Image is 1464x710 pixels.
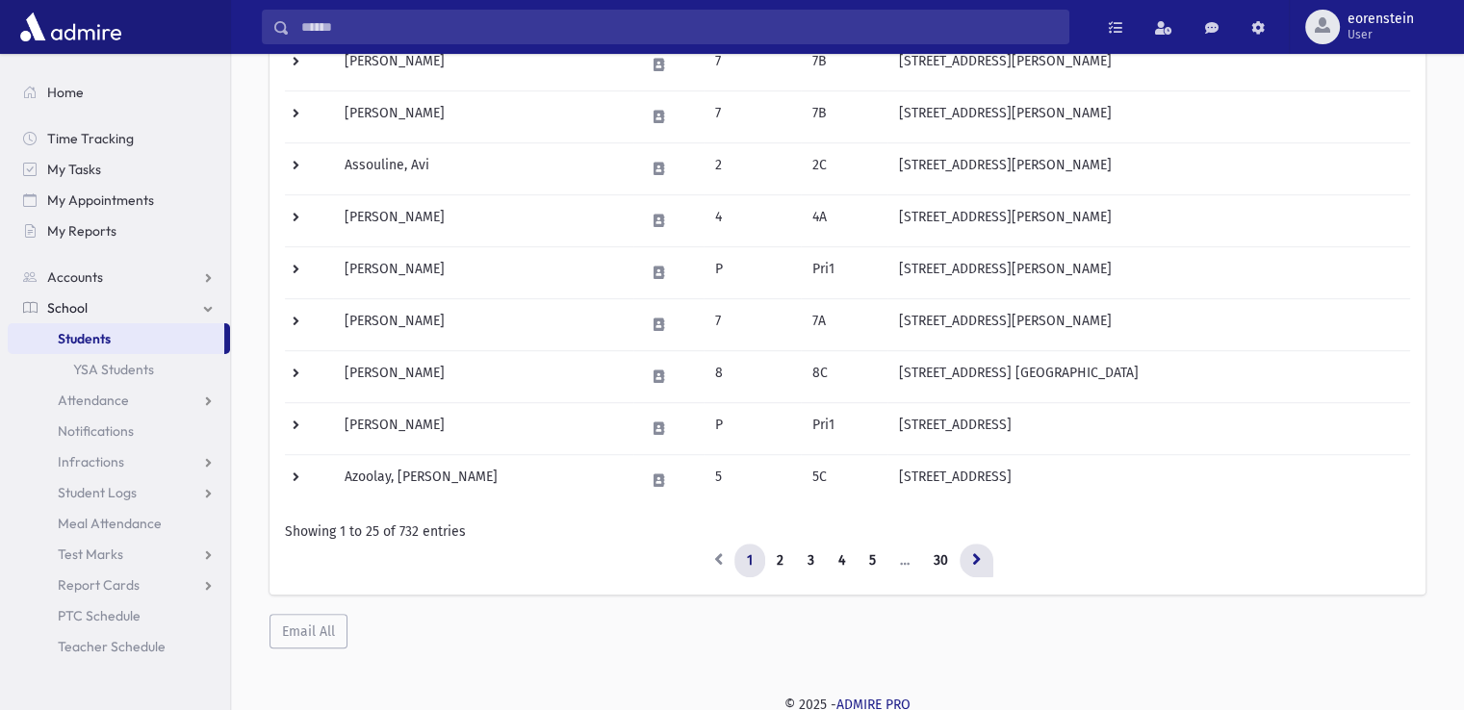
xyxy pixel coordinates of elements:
td: P [704,402,801,454]
a: Attendance [8,385,230,416]
span: Teacher Schedule [58,638,166,655]
a: My Appointments [8,185,230,216]
td: 2C [801,142,887,194]
a: 30 [921,544,961,578]
td: [STREET_ADDRESS][PERSON_NAME] [887,38,1410,90]
span: School [47,299,88,317]
a: Test Marks [8,539,230,570]
td: [PERSON_NAME] [333,402,633,454]
td: Pri1 [801,246,887,298]
td: [PERSON_NAME] [333,350,633,402]
td: 7 [704,90,801,142]
span: Meal Attendance [58,515,162,532]
td: [STREET_ADDRESS] [GEOGRAPHIC_DATA] [887,350,1410,402]
span: Test Marks [58,545,123,563]
td: Assouline, Avi [333,142,633,194]
div: Showing 1 to 25 of 732 entries [285,521,1410,542]
td: 7A [801,298,887,350]
a: Teacher Schedule [8,631,230,662]
a: My Tasks [8,154,230,185]
a: Students [8,323,224,354]
td: Azoolay, [PERSON_NAME] [333,454,633,506]
span: Time Tracking [47,130,134,147]
span: Attendance [58,392,129,409]
a: School [8,292,230,323]
a: Home [8,77,230,108]
span: My Reports [47,222,116,240]
a: 2 [764,544,796,578]
td: [STREET_ADDRESS][PERSON_NAME] [887,142,1410,194]
td: 7 [704,38,801,90]
td: Pri1 [801,402,887,454]
a: 4 [826,544,858,578]
span: My Appointments [47,191,154,209]
span: My Tasks [47,161,101,178]
td: 7B [801,90,887,142]
span: Report Cards [58,576,140,594]
a: Infractions [8,446,230,477]
span: Students [58,330,111,347]
td: 4A [801,194,887,246]
a: 3 [795,544,827,578]
span: Home [47,84,84,101]
a: Notifications [8,416,230,446]
span: User [1348,27,1414,42]
td: [STREET_ADDRESS][PERSON_NAME] [887,90,1410,142]
span: Accounts [47,268,103,286]
td: [PERSON_NAME] [333,194,633,246]
a: Time Tracking [8,123,230,154]
span: Infractions [58,453,124,470]
span: eorenstein [1348,12,1414,27]
a: Accounts [8,262,230,292]
a: Report Cards [8,570,230,600]
td: [PERSON_NAME] [333,90,633,142]
a: My Reports [8,216,230,246]
td: [PERSON_NAME] [333,246,633,298]
input: Search [290,10,1068,44]
button: Email All [270,614,347,648]
span: Notifications [58,422,134,440]
td: [PERSON_NAME] [333,298,633,350]
td: [PERSON_NAME] [333,38,633,90]
img: AdmirePro [15,8,126,46]
td: [STREET_ADDRESS][PERSON_NAME] [887,298,1410,350]
span: PTC Schedule [58,607,141,624]
td: 5C [801,454,887,506]
a: PTC Schedule [8,600,230,631]
a: YSA Students [8,354,230,385]
a: Student Logs [8,477,230,508]
a: 5 [857,544,888,578]
td: [STREET_ADDRESS] [887,454,1410,506]
td: 5 [704,454,801,506]
span: Student Logs [58,484,137,501]
td: 7B [801,38,887,90]
td: 8 [704,350,801,402]
td: [STREET_ADDRESS] [887,402,1410,454]
td: [STREET_ADDRESS][PERSON_NAME] [887,246,1410,298]
td: 8C [801,350,887,402]
td: 2 [704,142,801,194]
td: 7 [704,298,801,350]
a: Meal Attendance [8,508,230,539]
a: 1 [734,544,765,578]
td: 4 [704,194,801,246]
td: [STREET_ADDRESS][PERSON_NAME] [887,194,1410,246]
td: P [704,246,801,298]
